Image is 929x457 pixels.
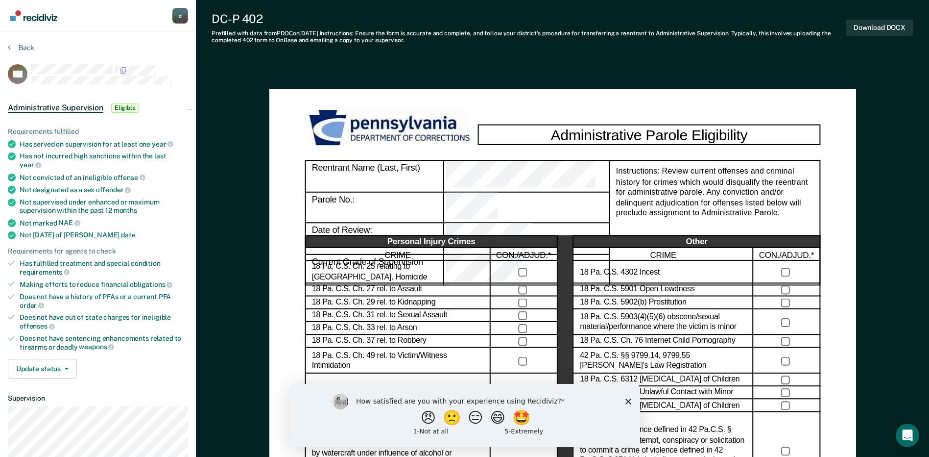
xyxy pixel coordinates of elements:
label: 42 Pa. C.S. §§ 9799.14, 9799.55 [PERSON_NAME]’s Law Registration [580,351,746,371]
div: Not convicted of an ineligible [20,173,188,182]
label: 18 Pa. C.S. 5903(4)(5)(6) obscene/sexual material/performance where the victim is minor [580,312,746,332]
label: 18 Pa. C.S. Ch. 27 rel. to Assault [311,285,422,295]
span: year [20,161,41,169]
div: Requirements for agents to check [8,247,188,255]
label: 18 Pa. C.S. 6312 [MEDICAL_DATA] of Children [580,375,739,385]
div: Does not have out of state charges for ineligible [20,313,188,330]
img: PDOC Logo [305,106,477,150]
label: 18 Pa. C.S. Ch. 37 rel. to Robbery [311,336,426,347]
span: Administrative Supervision [8,103,103,113]
div: Date of Review: [305,223,444,254]
span: offenses [20,322,55,330]
div: Requirements fulfilled [8,127,188,136]
span: date [121,231,135,239]
div: Has served on supervision for at least one [20,140,188,149]
div: DC-P 402 [212,12,846,26]
span: offender [96,186,131,194]
dt: Supervision [8,394,188,403]
span: weapons [79,343,114,351]
label: 18 Pa. C.S. Ch. 31 rel. to Sexual Assault [311,310,447,321]
span: year [152,140,173,148]
label: 18 Pa. C.S. 4302 Incest [580,267,660,278]
div: Reentrant Name (Last, First) [305,160,444,192]
div: Not supervised under enhanced or maximum supervision within the past 12 [20,198,188,215]
div: CRIME [573,248,753,261]
label: 18 Pa. C.S. Ch. 76 Internet Child Pornography [580,336,735,347]
div: Other [573,235,820,248]
span: NAE [58,219,80,227]
div: CON./ADJUD.* [753,248,820,261]
div: Parole No.: [305,192,444,223]
div: Not designated as a sex [20,185,188,194]
button: Update status [8,359,77,379]
div: Personal Injury Crimes [305,235,557,248]
label: 18 Pa. C.S. 5901 Open Lewdness [580,285,694,295]
span: obligations [130,280,172,288]
label: 18 Pa. C.S. 6318 Unlawful Contact with Minor [580,388,733,398]
div: Parole No.: [444,192,609,223]
div: Date of Review: [444,223,609,254]
div: Does not have a history of PFAs or a current PFA order [20,293,188,309]
div: CON./ADJUD.* [490,248,557,261]
button: Profile dropdown button [172,8,188,24]
label: 18 Pa. C.S. 5902(b) Prostitution [580,298,687,308]
div: Has not incurred high sanctions within the last [20,152,188,169]
div: Not marked [20,219,188,228]
img: Recidiviz [10,10,57,21]
button: Download DOCX [846,20,913,36]
div: CRIME [305,248,490,261]
iframe: Survey by Kim from Recidiviz [289,384,640,447]
div: Instructions: Review current offenses and criminal history for crimes which would disqualify the ... [609,160,820,285]
div: Prefilled with data from PDOC on [DATE] . Instructions: Ensure the form is accurate and complete,... [212,30,846,44]
span: months [114,206,137,214]
span: Eligible [111,103,139,113]
div: d [172,8,188,24]
span: requirements [20,268,70,276]
label: 18 Pa. C.S. Ch. 29 rel. to Kidnapping [311,298,435,308]
button: Back [8,43,34,52]
label: 18 Pa. C.S. Ch. 25 relating to [GEOGRAPHIC_DATA]. Homicide [311,262,483,282]
div: Administrative Parole Eligibility [477,124,820,145]
label: 18 Pa. C.S. Ch. 33 rel. to Arson [311,323,417,333]
div: Does not have sentencing enhancements related to firearms or deadly [20,334,188,351]
label: 18 Pa. C.S. 6320 [MEDICAL_DATA] of Children [580,401,739,411]
div: Making efforts to reduce financial [20,280,188,289]
div: Reentrant Name (Last, First) [444,160,609,192]
div: Has fulfilled treatment and special condition [20,259,188,276]
span: offense [114,174,145,181]
iframe: Intercom live chat [896,424,919,447]
div: Not [DATE] of [PERSON_NAME] [20,231,188,239]
label: 18 Pa. C.S. Ch. 49 rel. to Victim/Witness Intimidation [311,351,483,371]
